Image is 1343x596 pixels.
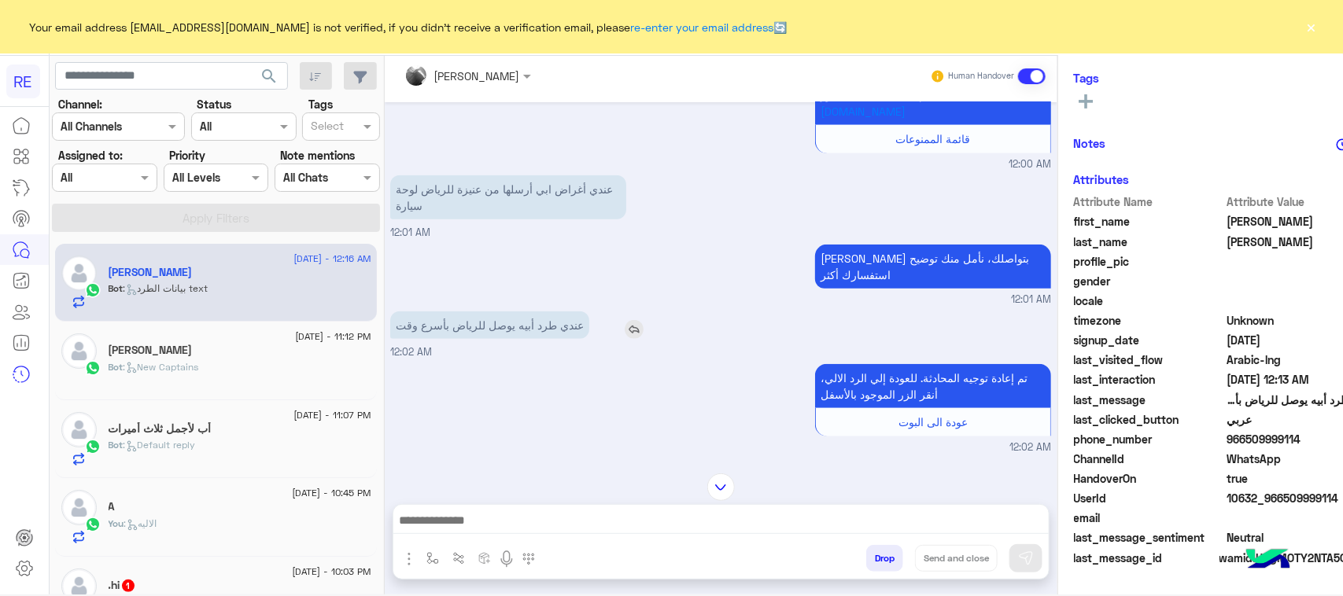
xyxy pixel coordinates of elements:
[124,439,196,451] span: : Default reply
[1074,510,1224,526] span: email
[296,329,371,344] span: [DATE] - 11:12 PM
[390,311,589,339] p: 18/9/2025, 12:02 AM
[915,545,998,572] button: Send and close
[293,486,371,500] span: [DATE] - 10:45 PM
[400,550,419,568] img: send attachment
[109,579,136,592] h5: .hi
[419,545,445,571] button: select flow
[1074,253,1224,270] span: profile_pic
[109,517,124,529] span: You
[815,364,1051,408] p: 18/9/2025, 12:02 AM
[293,565,371,579] span: [DATE] - 10:03 PM
[308,96,333,112] label: Tags
[1074,451,1224,467] span: ChannelId
[1074,351,1224,368] span: last_visited_flow
[58,96,102,112] label: Channel:
[471,545,497,571] button: create order
[58,147,123,164] label: Assigned to:
[61,256,97,291] img: defaultAdmin.png
[109,282,124,294] span: Bot
[1074,172,1130,186] h6: Attributes
[949,70,1015,83] small: Human Handover
[197,96,231,112] label: Status
[1304,19,1319,35] button: ×
[61,333,97,369] img: defaultAdmin.png
[1074,392,1224,408] span: last_message
[1074,213,1224,230] span: first_name
[124,517,157,529] span: : الاليه
[896,132,971,145] span: قائمة الممنوعات
[294,408,371,422] span: [DATE] - 11:07 PM
[6,64,40,98] div: RE
[1074,411,1224,428] span: last_clicked_button
[30,19,788,35] span: Your email address [EMAIL_ADDRESS][DOMAIN_NAME] is not verified, if you didn't receive a verifica...
[1009,440,1051,455] span: 12:02 AM
[390,454,1051,471] p: Conversation was assigned to [PERSON_NAME]
[1074,529,1224,546] span: last_message_sentiment
[169,147,205,164] label: Priority
[1074,273,1224,289] span: gender
[85,360,101,376] img: WhatsApp
[1074,371,1224,388] span: last_interaction
[1009,157,1051,172] span: 12:00 AM
[109,439,124,451] span: Bot
[280,147,355,164] label: Note mentions
[1074,234,1224,250] span: last_name
[1074,490,1224,506] span: UserId
[109,500,115,513] h5: A
[250,62,289,96] button: search
[260,67,279,86] span: search
[1074,312,1224,329] span: timezone
[1018,550,1034,566] img: send message
[124,282,208,294] span: : بيانات الطرد text
[1241,533,1296,588] img: hulul-logo.png
[85,517,101,532] img: WhatsApp
[124,361,199,373] span: : New Captains
[294,252,371,266] span: [DATE] - 12:16 AM
[1074,193,1224,210] span: Attribute Name
[707,473,735,501] img: scroll
[1074,550,1216,566] span: last_message_id
[1074,431,1224,447] span: phone_number
[898,415,968,429] span: عودة الى البوت
[426,552,439,565] img: select flow
[52,204,380,232] button: Apply Filters
[445,545,471,571] button: Trigger scenario
[452,552,465,565] img: Trigger scenario
[85,439,101,454] img: WhatsApp
[1074,332,1224,348] span: signup_date
[390,226,430,238] span: 12:01 AM
[109,361,124,373] span: Bot
[478,552,491,565] img: create order
[821,456,868,469] span: 12:02 AM
[85,282,101,298] img: WhatsApp
[109,344,193,357] h5: ابو امير
[109,266,193,279] h5: Abdualrahman Alhamad
[522,553,535,565] img: make a call
[109,422,212,436] h5: أب لأجمل ثلاث أميرات
[390,346,432,358] span: 12:02 AM
[1074,136,1106,150] h6: Notes
[1074,292,1224,309] span: locale
[625,320,644,339] img: reply
[390,175,626,219] p: 18/9/2025, 12:01 AM
[497,550,516,568] img: send voice note
[1011,292,1051,307] span: 12:01 AM
[631,20,774,34] a: re-enter your email address
[815,245,1051,289] p: 18/9/2025, 12:01 AM
[61,490,97,525] img: defaultAdmin.png
[308,117,344,138] div: Select
[61,412,97,447] img: defaultAdmin.png
[122,579,135,592] span: 1
[866,545,903,572] button: Drop
[1074,470,1224,487] span: HandoverOn
[821,88,991,118] a: [URL][DOMAIN_NAME]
